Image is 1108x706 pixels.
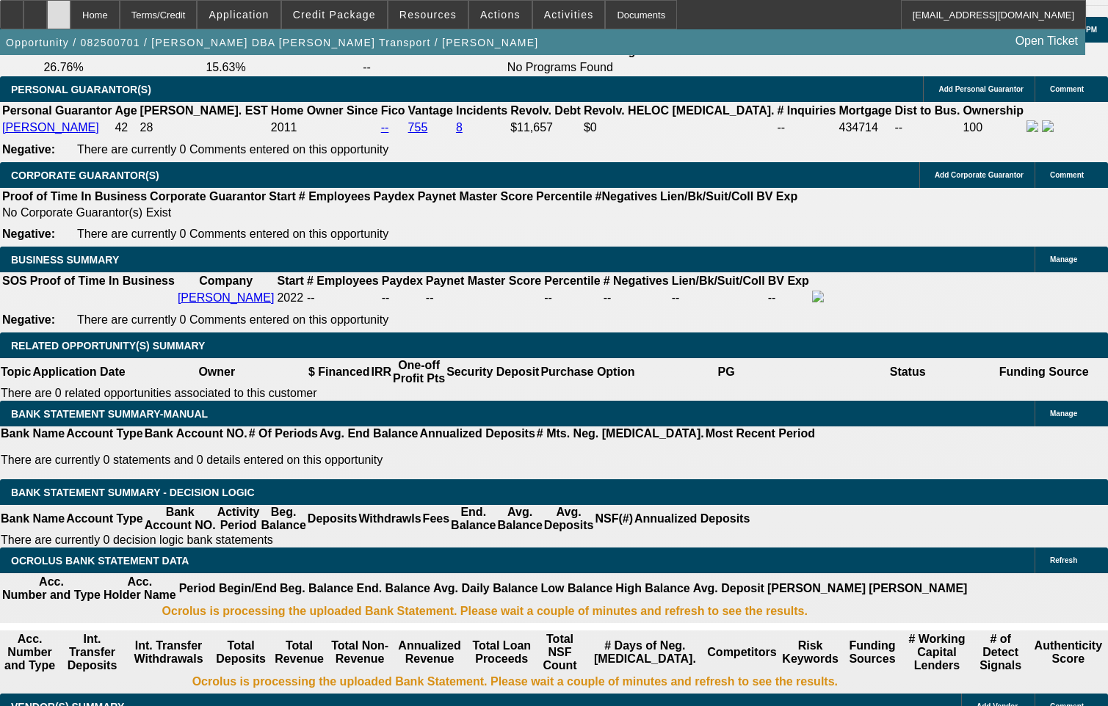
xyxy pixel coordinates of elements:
[422,505,450,533] th: Fees
[1050,171,1084,179] span: Comment
[77,313,388,326] span: There are currently 0 Comments entered on this opportunity
[536,426,705,441] th: # Mts. Neg. [MEDICAL_DATA].
[533,1,605,29] button: Activities
[817,358,999,386] th: Status
[1026,120,1038,132] img: facebook-icon.png
[767,575,866,603] th: [PERSON_NAME]
[706,632,777,673] th: Competitors
[271,121,297,134] span: 2011
[32,358,126,386] th: Application Date
[604,274,669,287] b: # Negatives
[540,358,635,386] th: Purchase Option
[418,190,533,203] b: Paynet Master Score
[963,104,1024,117] b: Ownership
[2,143,55,156] b: Negative:
[938,85,1024,93] span: Add Personal Guarantor
[276,290,304,306] td: 2022
[260,505,306,533] th: Beg. Balance
[114,120,137,136] td: 42
[544,9,594,21] span: Activities
[671,290,766,306] td: --
[299,190,371,203] b: # Employees
[11,254,119,266] span: BUSINESS SUMMARY
[65,505,144,533] th: Account Type
[844,632,902,673] th: Funding Sources
[11,487,255,498] span: Bank Statement Summary - Decision Logic
[355,575,430,603] th: End. Balance
[962,120,1024,136] td: 100
[11,340,205,352] span: RELATED OPPORTUNITY(S) SUMMARY
[510,104,581,117] b: Revolv. Debt
[456,104,507,117] b: Incidents
[279,575,354,603] th: Beg. Balance
[895,104,960,117] b: Dist to Bus.
[77,143,388,156] span: There are currently 0 Comments entered on this opportunity
[162,605,808,618] b: Ocrolus is processing the uploaded Bank Statement. Please wait a couple of minutes and refresh to...
[192,675,838,688] b: Ocrolus is processing the uploaded Bank Statement. Please wait a couple of minutes and refresh to...
[307,505,358,533] th: Deposits
[77,228,388,240] span: There are currently 0 Comments entered on this opportunity
[973,632,1029,673] th: # of Detect Signals
[11,84,151,95] span: PERSONAL GUARANTOR(S)
[126,358,308,386] th: Owner
[1050,255,1077,263] span: Manage
[692,575,765,603] th: Avg. Deposit
[205,60,361,75] td: 15.63%
[399,9,457,21] span: Resources
[392,358,446,386] th: One-off Profit Pts
[370,358,392,386] th: IRR
[43,60,203,75] td: 26.76%
[1042,120,1054,132] img: linkedin-icon.png
[308,358,371,386] th: $ Financed
[469,1,532,29] button: Actions
[426,274,541,287] b: Paynet Master Score
[776,120,836,136] td: --
[381,121,389,134] a: --
[59,632,125,673] th: Int. Transfer Deposits
[271,104,378,117] b: Home Owner Since
[212,632,269,673] th: Total Deposits
[115,104,137,117] b: Age
[1,632,58,673] th: Acc. Number and Type
[217,505,261,533] th: Activity Period
[1010,29,1084,54] a: Open Ticket
[307,274,379,287] b: # Employees
[480,9,521,21] span: Actions
[999,358,1090,386] th: Funding Source
[705,426,816,441] th: Most Recent Period
[282,1,387,29] button: Credit Package
[540,575,614,603] th: Low Balance
[432,575,539,603] th: Avg. Daily Balance
[2,228,55,240] b: Negative:
[1,454,815,467] p: There are currently 0 statements and 0 details entered on this opportunity
[382,274,423,287] b: Paydex
[358,505,421,533] th: Withdrawls
[615,575,690,603] th: High Balance
[140,120,269,136] td: 28
[544,291,600,305] div: --
[199,274,253,287] b: Company
[271,632,327,673] th: Total Revenue
[510,120,582,136] td: $11,657
[381,290,424,306] td: --
[29,274,175,288] th: Proof of Time In Business
[1050,85,1084,93] span: Comment
[408,121,428,134] a: 755
[868,575,968,603] th: [PERSON_NAME]
[839,104,892,117] b: Mortgage
[178,575,278,603] th: Period Begin/End
[426,291,541,305] div: --
[544,274,600,287] b: Percentile
[584,104,775,117] b: Revolv. HELOC [MEDICAL_DATA].
[767,290,810,306] td: --
[1,575,101,603] th: Acc. Number and Type
[456,121,463,134] a: 8
[209,9,269,21] span: Application
[536,190,592,203] b: Percentile
[248,426,319,441] th: # Of Periods
[594,505,634,533] th: NSF(#)
[604,291,669,305] div: --
[11,170,159,181] span: CORPORATE GUARANTOR(S)
[319,426,419,441] th: Avg. End Balance
[1050,556,1077,564] span: Refresh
